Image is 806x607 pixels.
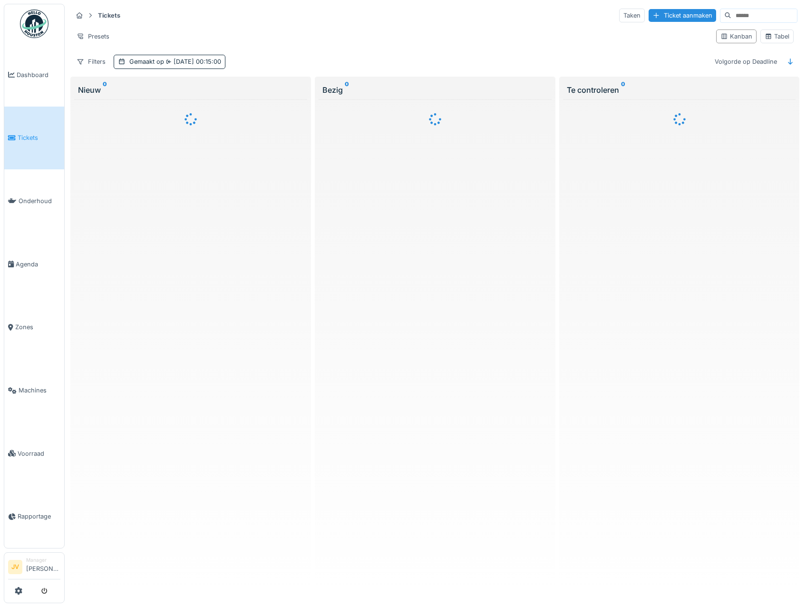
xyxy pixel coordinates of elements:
div: Tabel [765,32,789,41]
span: Zones [15,323,60,332]
li: [PERSON_NAME] [26,557,60,577]
div: Bezig [322,84,548,96]
div: Presets [72,29,114,43]
span: Machines [19,386,60,395]
span: Voorraad [18,449,60,458]
div: Ticket aanmaken [649,9,716,22]
a: JV Manager[PERSON_NAME] [8,557,60,579]
a: Zones [4,296,64,359]
span: Rapportage [18,512,60,521]
span: Dashboard [17,70,60,79]
div: Taken [619,9,645,22]
img: Badge_color-CXgf-gQk.svg [20,10,49,38]
a: Rapportage [4,485,64,548]
div: Gemaakt op [129,57,221,66]
a: Agenda [4,233,64,296]
a: Machines [4,359,64,422]
a: Dashboard [4,43,64,107]
span: Onderhoud [19,196,60,206]
sup: 0 [345,84,349,96]
li: JV [8,560,22,574]
div: Nieuw [78,84,303,96]
span: Tickets [18,133,60,142]
div: Kanban [720,32,752,41]
span: Agenda [16,260,60,269]
sup: 0 [103,84,107,96]
a: Onderhoud [4,169,64,233]
a: Voorraad [4,422,64,485]
div: Filters [72,55,110,69]
a: Tickets [4,107,64,170]
sup: 0 [621,84,625,96]
div: Te controleren [567,84,792,96]
strong: Tickets [94,11,124,20]
div: Manager [26,557,60,564]
span: [DATE] 00:15:00 [164,58,221,65]
div: Volgorde op Deadline [710,55,781,69]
